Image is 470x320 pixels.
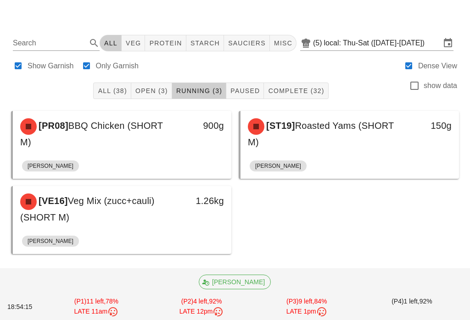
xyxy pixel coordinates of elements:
[44,295,149,319] div: (P1) 78%
[409,118,452,133] div: 150g
[151,306,252,317] div: LATE 12pm
[135,87,168,94] span: Open (3)
[28,236,73,247] span: [PERSON_NAME]
[149,39,182,47] span: protein
[172,83,226,99] button: Running (3)
[359,295,464,319] div: (P4) 92%
[86,298,106,305] span: 11 left,
[424,81,457,90] label: show data
[149,295,254,319] div: (P2) 92%
[6,300,44,314] div: 18:54:15
[145,35,186,51] button: protein
[193,298,209,305] span: 4 left,
[230,87,260,94] span: Paused
[228,39,266,47] span: sauciers
[298,298,314,305] span: 9 left,
[122,35,145,51] button: veg
[104,39,117,47] span: All
[264,83,328,99] button: Complete (32)
[313,39,324,48] div: (5)
[125,39,141,47] span: veg
[100,35,122,51] button: All
[224,35,270,51] button: sauciers
[404,298,420,305] span: 1 left,
[264,121,295,131] span: [ST19]
[270,35,297,51] button: misc
[255,160,301,171] span: [PERSON_NAME]
[190,39,220,47] span: starch
[28,160,73,171] span: [PERSON_NAME]
[226,83,264,99] button: Paused
[268,87,324,94] span: Complete (32)
[205,275,265,289] span: [PERSON_NAME]
[254,295,359,319] div: (P3) 84%
[45,306,147,317] div: LATE 11am
[93,83,131,99] button: All (38)
[256,306,358,317] div: LATE 1pm
[37,121,68,131] span: [PR08]
[248,121,394,147] span: Roasted Yams (SHORT M)
[20,196,155,222] span: Veg Mix (zucc+cauli) (SHORT M)
[418,61,457,71] label: Dense View
[131,83,172,99] button: Open (3)
[181,193,224,208] div: 1.26kg
[97,87,127,94] span: All (38)
[37,196,68,206] span: [VE16]
[181,118,224,133] div: 900g
[186,35,224,51] button: starch
[176,87,222,94] span: Running (3)
[20,121,163,147] span: BBQ Chicken (SHORT M)
[28,61,74,71] label: Show Garnish
[96,61,139,71] label: Only Garnish
[274,39,292,47] span: misc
